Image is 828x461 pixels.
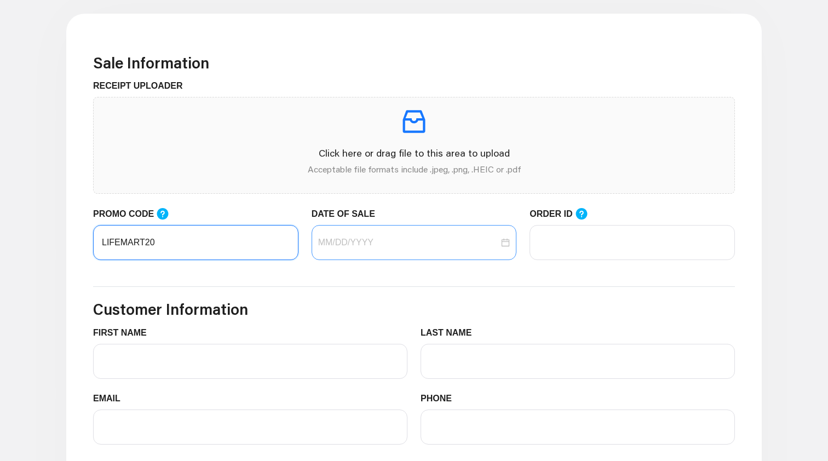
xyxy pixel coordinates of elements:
label: DATE OF SALE [312,208,383,221]
span: inbox [399,106,429,137]
label: PROMO CODE [93,207,180,221]
input: LAST NAME [421,344,735,379]
p: Acceptable file formats include .jpeg, .png, .HEIC or .pdf [102,163,726,176]
h3: Customer Information [93,300,735,319]
label: PHONE [421,392,460,405]
input: DATE OF SALE [318,236,499,249]
input: FIRST NAME [93,344,407,379]
input: PHONE [421,410,735,445]
label: EMAIL [93,392,129,405]
label: ORDER ID [530,207,599,221]
label: LAST NAME [421,326,480,339]
h3: Sale Information [93,54,735,72]
label: RECEIPT UPLOADER [93,79,191,93]
span: inboxClick here or drag file to this area to uploadAcceptable file formats include .jpeg, .png, .... [94,97,734,193]
input: EMAIL [93,410,407,445]
label: FIRST NAME [93,326,155,339]
p: Click here or drag file to this area to upload [102,146,726,160]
